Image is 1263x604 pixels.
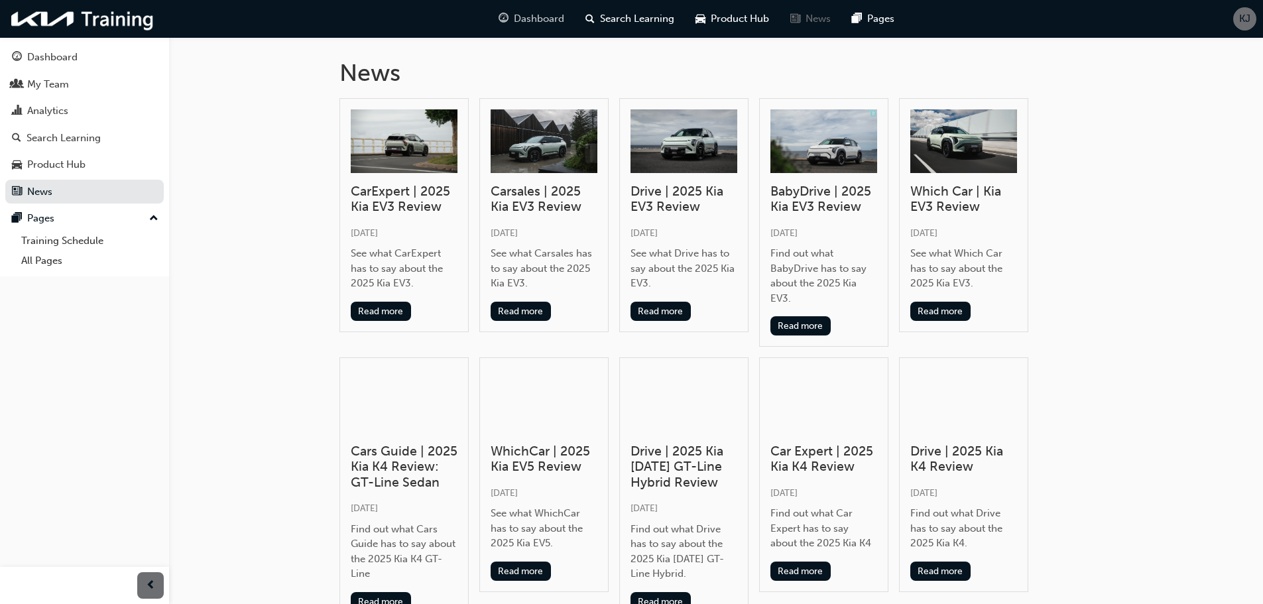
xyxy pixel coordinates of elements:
span: [DATE] [491,487,518,499]
h3: WhichCar | 2025 Kia EV5 Review [491,444,597,475]
div: Search Learning [27,131,101,146]
a: car-iconProduct Hub [685,5,780,32]
a: News [5,180,164,204]
a: All Pages [16,251,164,271]
div: Dashboard [27,50,78,65]
a: Drive | 2025 Kia K4 Review[DATE]Find out what Drive has to say about the 2025 Kia K4.Read more [899,357,1028,591]
a: Product Hub [5,152,164,177]
span: Dashboard [514,11,564,27]
h3: Drive | 2025 Kia K4 Review [910,444,1017,475]
a: My Team [5,72,164,97]
button: Read more [491,302,551,321]
span: [DATE] [491,227,518,239]
a: Training Schedule [16,231,164,251]
span: [DATE] [351,227,378,239]
h1: News [339,58,1093,88]
a: Drive | 2025 Kia EV3 Review[DATE]See what Drive has to say about the 2025 Kia EV3.Read more [619,98,749,332]
button: Read more [770,562,831,581]
div: Find out what Drive has to say about the 2025 Kia K4. [910,506,1017,551]
div: See what Which Car has to say about the 2025 Kia EV3. [910,246,1017,291]
span: chart-icon [12,105,22,117]
span: up-icon [149,210,158,227]
div: Find out what Cars Guide has to say about the 2025 Kia K4 GT-Line [351,522,457,581]
span: Pages [867,11,894,27]
span: [DATE] [770,227,798,239]
h3: Car Expert | 2025 Kia K4 Review [770,444,877,475]
button: Pages [5,206,164,231]
span: car-icon [12,159,22,171]
span: [DATE] [910,487,937,499]
button: Read more [910,562,971,581]
h3: Cars Guide | 2025 Kia K4 Review: GT-Line Sedan [351,444,457,490]
div: Find out what BabyDrive has to say about the 2025 Kia EV3. [770,246,877,306]
h3: Carsales | 2025 Kia EV3 Review [491,184,597,215]
span: [DATE] [770,487,798,499]
a: pages-iconPages [841,5,905,32]
span: guage-icon [12,52,22,64]
a: Search Learning [5,126,164,151]
button: Read more [351,302,411,321]
span: pages-icon [12,213,22,225]
span: prev-icon [146,577,156,594]
span: [DATE] [910,227,937,239]
h3: Drive | 2025 Kia EV3 Review [631,184,737,215]
div: See what WhichCar has to say about the 2025 Kia EV5. [491,506,597,551]
div: Product Hub [27,157,86,172]
span: news-icon [790,11,800,27]
span: [DATE] [351,503,378,514]
a: Analytics [5,99,164,123]
button: Read more [631,302,691,321]
a: WhichCar | 2025 Kia EV5 Review[DATE]See what WhichCar has to say about the 2025 Kia EV5.Read more [479,357,609,591]
img: kia-training [7,5,159,32]
h3: CarExpert | 2025 Kia EV3 Review [351,184,457,215]
span: [DATE] [631,503,658,514]
span: people-icon [12,79,22,91]
div: My Team [27,77,69,92]
span: pages-icon [852,11,862,27]
button: Read more [910,302,971,321]
span: news-icon [12,186,22,198]
div: Find out what Car Expert has to say about the 2025 Kia K4 [770,506,877,551]
span: News [806,11,831,27]
a: Which Car | Kia EV3 Review[DATE]See what Which Car has to say about the 2025 Kia EV3.Read more [899,98,1028,332]
span: guage-icon [499,11,509,27]
span: search-icon [12,133,21,145]
a: Carsales | 2025 Kia EV3 Review[DATE]See what Carsales has to say about the 2025 Kia EV3.Read more [479,98,609,332]
button: Read more [770,316,831,335]
div: Analytics [27,103,68,119]
a: news-iconNews [780,5,841,32]
span: search-icon [585,11,595,27]
h3: Which Car | Kia EV3 Review [910,184,1017,215]
div: Pages [27,211,54,226]
span: Product Hub [711,11,769,27]
a: CarExpert | 2025 Kia EV3 Review[DATE]See what CarExpert has to say about the 2025 Kia EV3.Read more [339,98,469,332]
a: BabyDrive | 2025 Kia EV3 Review[DATE]Find out what BabyDrive has to say about the 2025 Kia EV3.Re... [759,98,888,347]
a: Dashboard [5,45,164,70]
span: car-icon [695,11,705,27]
button: DashboardMy TeamAnalyticsSearch LearningProduct HubNews [5,42,164,206]
button: Read more [491,562,551,581]
span: Search Learning [600,11,674,27]
h3: Drive | 2025 Kia [DATE] GT-Line Hybrid Review [631,444,737,490]
div: See what Drive has to say about the 2025 Kia EV3. [631,246,737,291]
span: KJ [1239,11,1250,27]
a: search-iconSearch Learning [575,5,685,32]
h3: BabyDrive | 2025 Kia EV3 Review [770,184,877,215]
a: guage-iconDashboard [488,5,575,32]
div: Find out what Drive has to say about the 2025 Kia [DATE] GT-Line Hybrid. [631,522,737,581]
a: Car Expert | 2025 Kia K4 Review[DATE]Find out what Car Expert has to say about the 2025 Kia K4Rea... [759,357,888,591]
span: [DATE] [631,227,658,239]
button: KJ [1233,7,1256,30]
div: See what CarExpert has to say about the 2025 Kia EV3. [351,246,457,291]
div: See what Carsales has to say about the 2025 Kia EV3. [491,246,597,291]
